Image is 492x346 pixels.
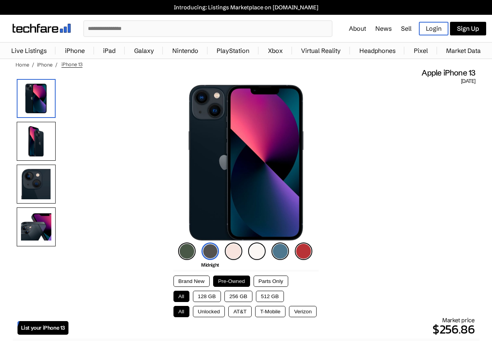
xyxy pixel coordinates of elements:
[173,306,189,317] button: All
[349,25,366,32] a: About
[297,43,345,58] a: Virtual Reality
[193,306,225,317] button: Unlocked
[224,291,252,302] button: 256 GB
[18,321,68,335] a: List your iPhone 13
[271,242,289,260] img: blue-icon
[178,242,196,260] img: green-icon
[17,207,56,246] img: All
[401,25,411,32] a: Sell
[256,291,284,302] button: 512 GB
[254,276,288,287] button: Parts Only
[99,43,119,58] a: iPad
[17,165,56,204] img: Camera
[289,306,317,317] button: Verizon
[130,43,158,58] a: Galaxy
[422,68,475,78] span: Apple iPhone 13
[16,61,29,68] a: Home
[461,78,475,85] span: [DATE]
[168,43,202,58] a: Nintendo
[189,85,303,241] img: iPhone 13
[264,43,287,58] a: Xbox
[201,242,219,260] img: midnight-icon
[201,262,219,268] span: Midnight
[61,43,89,58] a: iPhone
[7,43,51,58] a: Live Listings
[32,61,34,68] span: /
[37,61,53,68] a: iPhone
[442,43,485,58] a: Market Data
[4,4,488,11] a: Introducing: Listings Marketplace on [DOMAIN_NAME]
[213,276,250,287] button: Pre-Owned
[12,24,71,33] img: techfare logo
[173,291,189,302] button: All
[21,325,65,331] span: List your iPhone 13
[213,43,253,58] a: PlayStation
[225,242,242,260] img: pink-icon
[410,43,432,58] a: Pixel
[228,306,252,317] button: AT&T
[61,61,82,68] span: iPhone 13
[17,79,56,118] img: iPhone 13
[248,242,266,260] img: starlight-icon
[68,320,475,339] p: $256.86
[419,22,448,35] a: Login
[68,316,475,339] div: Market price
[355,43,399,58] a: Headphones
[255,306,285,317] button: T-Mobile
[173,276,210,287] button: Brand New
[450,22,486,35] a: Sign Up
[375,25,392,32] a: News
[295,242,312,260] img: product-red-icon
[193,291,221,302] button: 128 GB
[17,122,56,161] img: Rear
[55,61,58,68] span: /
